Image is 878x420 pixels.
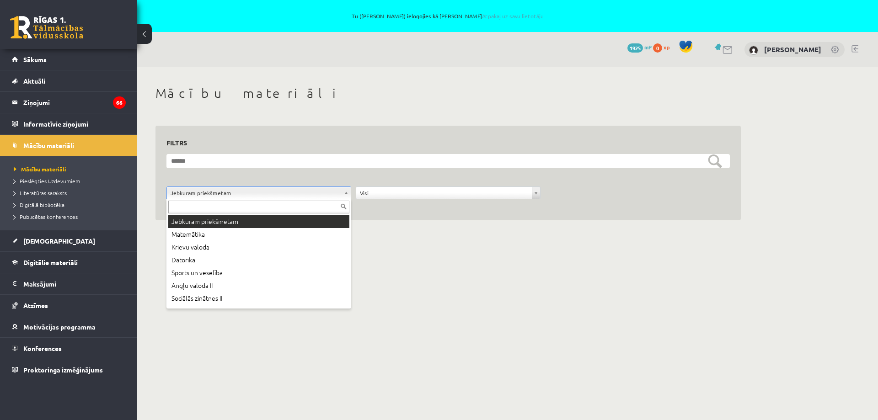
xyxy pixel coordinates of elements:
[168,215,349,228] div: Jebkuram priekšmetam
[168,241,349,254] div: Krievu valoda
[168,266,349,279] div: Sports un veselība
[168,228,349,241] div: Matemātika
[168,279,349,292] div: Angļu valoda II
[168,292,349,305] div: Sociālās zinātnes II
[168,254,349,266] div: Datorika
[168,305,349,318] div: Uzņēmējdarbības pamati (Specializētais kurss)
